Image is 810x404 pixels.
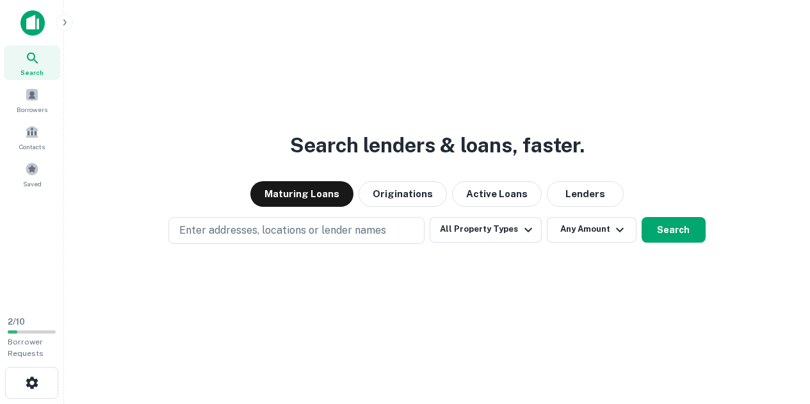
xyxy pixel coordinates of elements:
button: Active Loans [452,181,542,207]
button: Search [642,217,706,243]
button: Maturing Loans [250,181,353,207]
a: Search [4,45,60,80]
span: 2 / 10 [8,317,25,327]
button: Originations [359,181,447,207]
h3: Search lenders & loans, faster. [290,130,585,161]
p: Enter addresses, locations or lender names [179,223,386,238]
img: capitalize-icon.png [20,10,45,36]
button: Enter addresses, locations or lender names [168,217,425,244]
a: Contacts [4,120,60,154]
button: Any Amount [547,217,636,243]
span: Borrower Requests [8,337,44,358]
button: All Property Types [430,217,541,243]
span: Saved [23,179,42,189]
span: Borrowers [17,104,47,115]
iframe: Chat Widget [746,302,810,363]
span: Contacts [19,141,45,152]
a: Borrowers [4,83,60,117]
a: Saved [4,157,60,191]
button: Lenders [547,181,624,207]
span: Search [20,67,44,77]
